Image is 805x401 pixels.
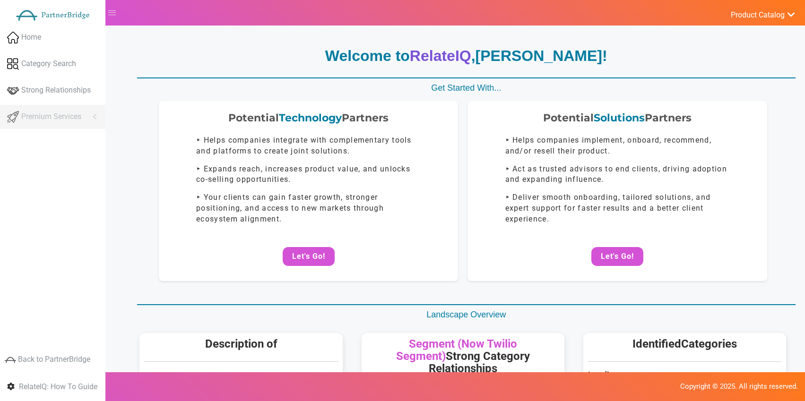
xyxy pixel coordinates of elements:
span: RelateIQ [410,47,471,64]
a: Product Catalog [720,8,796,21]
h5: Strong Category Relationships [366,338,560,375]
p: Copyright © 2025. All rights reserved. [7,382,798,392]
button: Let's Go! [283,247,335,266]
div: Loading... [588,369,781,381]
span: Category Search [21,59,76,69]
span: Landscape Overview [426,310,506,319]
h5: Description of [144,338,338,350]
div: Potential Partners [168,111,449,125]
p: ‣ Expands reach, increases product value, and unlocks co-selling opportunities. [196,164,421,186]
span: Segment (Now Twilio Segment) [396,337,517,363]
button: Let's Go! [591,247,643,266]
strong: Welcome to , ! [325,47,607,64]
p: ‣ Helps companies integrate with complementary tools and platforms to create joint solutions. [196,135,421,157]
span: Product Catalog [731,10,785,20]
span: Get Started With... [431,83,501,93]
p: ‣ Helps companies implement, onboard, recommend, and/or resell their product. [505,135,730,157]
p: ‣ Deliver smooth onboarding, tailored solutions, and expert support for faster results and a bett... [505,192,730,225]
span: Strong Relationships [21,85,91,96]
p: ‣ Act as trusted advisors to end clients, driving adoption and expanding influence. [505,164,730,186]
span: Home [21,32,41,43]
span: RelateIQ: How To Guide [19,382,97,391]
div: Potential Partners [477,111,757,125]
span: Back to PartnerBridge [18,355,90,364]
span: [PERSON_NAME] [476,47,602,64]
h5: Identified Categories [588,338,781,350]
span: Solutions [594,111,645,124]
p: ‣ Your clients can gain faster growth, stronger positioning, and access to new markets through ec... [196,192,421,225]
span: Technology [279,111,342,124]
img: greyIcon.png [5,354,16,366]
